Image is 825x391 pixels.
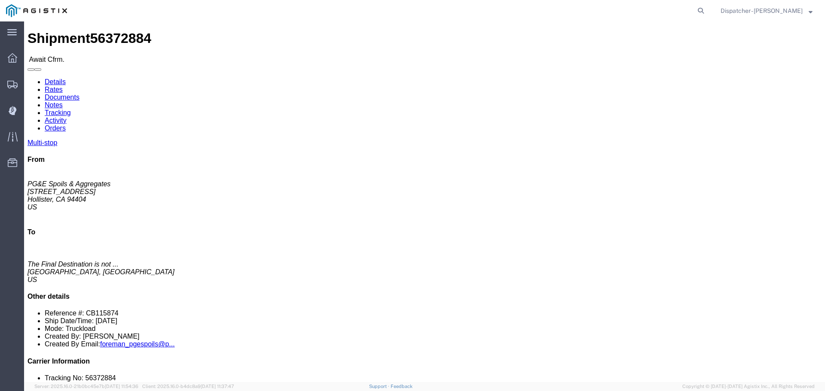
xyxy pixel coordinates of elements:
[721,6,803,15] span: Dispatcher - Surinder Athwal
[24,21,825,382] iframe: FS Legacy Container
[6,4,67,17] img: logo
[142,384,234,389] span: Client: 2025.16.0-b4dc8a9
[369,384,391,389] a: Support
[34,384,138,389] span: Server: 2025.16.0-21b0bc45e7b
[682,383,815,390] span: Copyright © [DATE]-[DATE] Agistix Inc., All Rights Reserved
[720,6,813,16] button: Dispatcher - [PERSON_NAME]
[201,384,234,389] span: [DATE] 11:37:47
[105,384,138,389] span: [DATE] 11:54:36
[391,384,412,389] a: Feedback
